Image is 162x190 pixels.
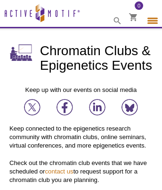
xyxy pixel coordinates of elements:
[57,99,73,116] img: Join us on Facebook
[9,44,33,61] img: Chromatin Clubs & Epigenetic Events
[45,168,73,175] a: contact us
[121,99,138,116] img: Join us on Bluesky
[9,124,153,150] p: Keep connected to the epigenetics research community with chromatin clubs, online seminars, virtu...
[9,86,153,94] p: Keep up with our events on social media
[89,99,105,116] img: Join us on LinkedIn
[9,159,153,184] p: Check out the chromatin club events that we have scheduled or to request support for a chromatin ...
[138,1,140,10] span: 0
[40,44,153,74] h1: Chromatin Clubs & Epigenetics Events
[24,99,40,116] img: Join us on X
[129,6,138,23] a: 0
